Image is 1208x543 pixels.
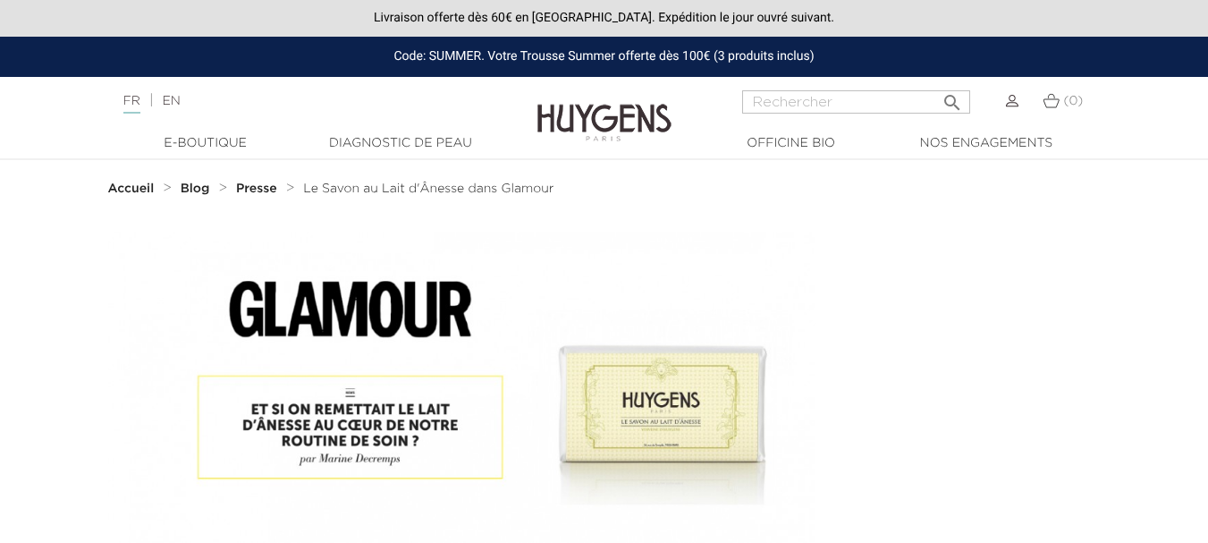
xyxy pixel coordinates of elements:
a: Le Savon au Lait d'Ânesse dans Glamour [303,182,553,196]
div: | [114,90,490,112]
strong: Presse [236,182,277,195]
strong: Accueil [108,182,155,195]
input: Rechercher [742,90,970,114]
a: Officine Bio [702,134,881,153]
button:  [936,85,968,109]
strong: Blog [181,182,210,195]
a: Presse [236,182,281,196]
a: E-Boutique [116,134,295,153]
img: Huygens [537,75,672,144]
a: Diagnostic de peau [311,134,490,153]
a: Accueil [108,182,158,196]
i:  [942,87,963,108]
a: EN [162,95,180,107]
a: Blog [181,182,215,196]
span: Le Savon au Lait d'Ânesse dans Glamour [303,182,553,195]
span: (0) [1063,95,1083,107]
a: FR [123,95,140,114]
a: Nos engagements [897,134,1076,153]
